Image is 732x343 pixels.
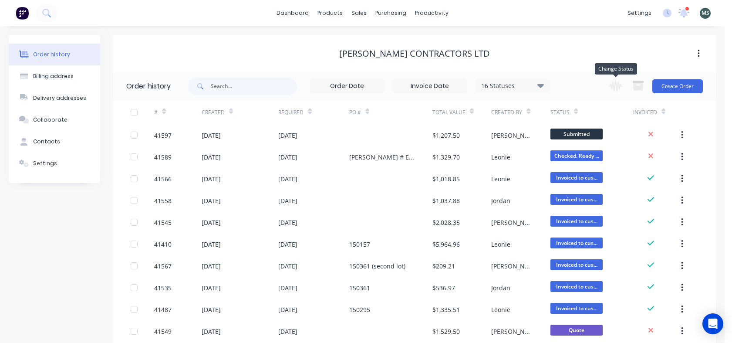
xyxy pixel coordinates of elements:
[349,261,405,271] div: 150361 (second lot)
[33,138,60,146] div: Contacts
[202,174,221,183] div: [DATE]
[126,81,171,92] div: Order history
[393,80,466,93] input: Invoice Date
[278,218,297,227] div: [DATE]
[491,196,510,205] div: Jordan
[154,283,172,292] div: 41535
[278,153,297,162] div: [DATE]
[432,131,460,140] div: $1,207.50
[550,194,603,205] span: Invoiced to cus...
[411,7,453,20] div: productivity
[9,153,100,174] button: Settings
[278,327,297,336] div: [DATE]
[33,116,67,124] div: Collaborate
[432,283,455,292] div: $536.97
[491,240,510,249] div: Leonie
[432,109,466,116] div: Total Value
[278,196,297,205] div: [DATE]
[202,218,221,227] div: [DATE]
[702,313,723,334] div: Open Intercom Messenger
[432,100,492,124] div: Total Value
[154,196,172,205] div: 41558
[432,261,455,271] div: $209.21
[33,160,57,167] div: Settings
[154,100,202,124] div: #
[550,238,603,248] span: Invoiced to cus...
[202,327,221,336] div: [DATE]
[491,174,510,183] div: Leonie
[202,196,221,205] div: [DATE]
[211,78,297,95] input: Search...
[349,240,370,249] div: 150157
[550,129,603,139] span: Submitted
[652,79,703,93] button: Create Order
[202,153,221,162] div: [DATE]
[154,131,172,140] div: 41597
[595,63,637,75] div: Change Status
[550,303,603,314] span: Invoiced to cus...
[702,9,709,17] span: MS
[349,100,432,124] div: PO #
[313,7,347,20] div: products
[310,80,384,93] input: Order Date
[278,100,349,124] div: Required
[278,283,297,292] div: [DATE]
[9,44,100,65] button: Order history
[154,153,172,162] div: 41589
[278,109,304,116] div: Required
[550,216,603,227] span: Invoiced to cus...
[278,240,297,249] div: [DATE]
[550,325,603,336] span: Quote
[491,218,533,227] div: [PERSON_NAME]
[202,261,221,271] div: [DATE]
[491,305,510,314] div: Leonie
[9,131,100,153] button: Contacts
[491,261,533,271] div: [PERSON_NAME]
[202,305,221,314] div: [DATE]
[491,327,533,336] div: [PERSON_NAME]
[349,283,370,292] div: 150361
[154,218,172,227] div: 41545
[432,196,460,205] div: $1,037.88
[633,100,681,124] div: Invoiced
[550,109,570,116] div: Status
[33,94,86,102] div: Delivery addresses
[9,109,100,131] button: Collaborate
[33,72,74,80] div: Billing address
[432,305,460,314] div: $1,335.51
[491,153,510,162] div: Leonie
[154,174,172,183] div: 41566
[154,261,172,271] div: 41567
[202,131,221,140] div: [DATE]
[349,153,415,162] div: [PERSON_NAME] # EUZ953
[476,81,549,91] div: 16 Statuses
[9,87,100,109] button: Delivery addresses
[371,7,411,20] div: purchasing
[491,100,550,124] div: Created By
[349,305,370,314] div: 150295
[432,240,460,249] div: $5,964.96
[278,174,297,183] div: [DATE]
[550,100,633,124] div: Status
[154,240,172,249] div: 41410
[154,327,172,336] div: 41549
[432,174,460,183] div: $1,018.85
[550,150,603,161] span: Checked. Ready ...
[272,7,313,20] a: dashboard
[202,240,221,249] div: [DATE]
[623,7,656,20] div: settings
[278,261,297,271] div: [DATE]
[491,109,522,116] div: Created By
[550,281,603,292] span: Invoiced to cus...
[432,327,460,336] div: $1,529.50
[491,131,533,140] div: [PERSON_NAME]
[491,283,510,292] div: Jordan
[9,65,100,87] button: Billing address
[154,305,172,314] div: 41487
[202,283,221,292] div: [DATE]
[432,153,460,162] div: $1,329.70
[349,109,361,116] div: PO #
[202,109,225,116] div: Created
[550,172,603,183] span: Invoiced to cus...
[347,7,371,20] div: sales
